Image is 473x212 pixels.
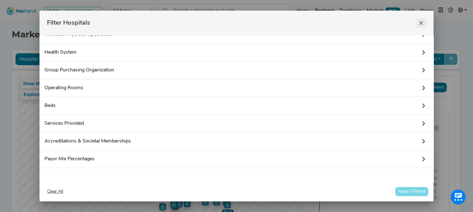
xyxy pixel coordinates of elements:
[39,61,434,79] a: Group Purchasing Organization
[39,44,434,61] a: Health System
[39,79,434,97] a: Operating Rooms
[39,97,434,115] a: Beds
[44,187,66,196] button: Clear All
[416,18,426,28] button: Close
[39,132,434,150] a: Accreditations & Societal Memberships
[47,18,90,28] span: Filter Hospitals
[39,115,434,132] a: Services Provided
[39,150,434,168] a: Payor Mix Percentages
